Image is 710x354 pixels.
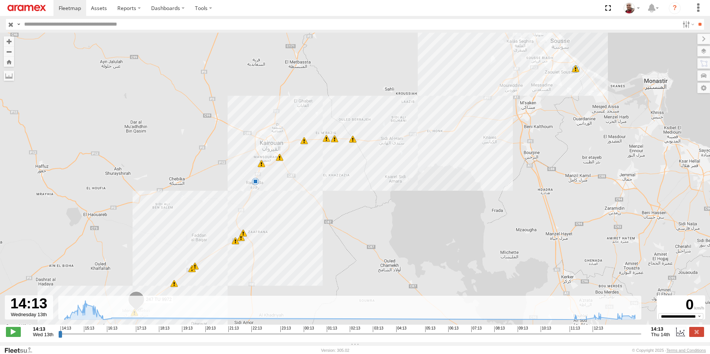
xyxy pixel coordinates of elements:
label: Measure [4,71,14,81]
label: Map Settings [697,83,710,93]
span: 15:13 [84,326,94,332]
span: 21:13 [228,326,239,332]
a: Visit our Website [4,347,38,354]
span: 19:13 [182,326,192,332]
button: Zoom in [4,36,14,46]
label: Search Query [16,19,22,30]
div: © Copyright 2025 - [632,348,706,353]
span: 20:13 [205,326,216,332]
span: 03:13 [373,326,383,332]
span: 09:13 [518,326,528,332]
span: Wed 13th Aug 2025 [33,332,53,337]
span: 22:13 [251,326,262,332]
span: 14:13 [61,326,71,332]
span: 01:13 [327,326,337,332]
span: 02:13 [350,326,360,332]
label: Play/Stop [6,327,21,337]
span: 00:13 [304,326,314,332]
span: 05:13 [425,326,436,332]
label: Close [689,327,704,337]
a: Terms and Conditions [667,348,706,353]
span: 07:13 [471,326,482,332]
strong: 14:13 [651,326,670,332]
span: 04:13 [396,326,407,332]
button: Zoom out [4,46,14,57]
label: Search Filter Options [680,19,696,30]
div: Majdi Ghannoudi [621,3,642,14]
span: 16:13 [107,326,117,332]
span: 10:13 [541,326,551,332]
span: Thu 14th Aug 2025 [651,332,670,337]
strong: 14:13 [33,326,53,332]
span: 23:13 [280,326,291,332]
div: Version: 305.02 [321,348,349,353]
span: 11:13 [570,326,580,332]
span: 12:13 [593,326,603,332]
span: 08:13 [494,326,505,332]
button: Zoom Home [4,57,14,67]
div: 22 [572,65,579,72]
img: aramex-logo.svg [7,5,46,11]
div: 0 [658,296,704,313]
span: 17:13 [136,326,146,332]
i: ? [669,2,681,14]
span: 06:13 [448,326,459,332]
span: 18:13 [159,326,169,332]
